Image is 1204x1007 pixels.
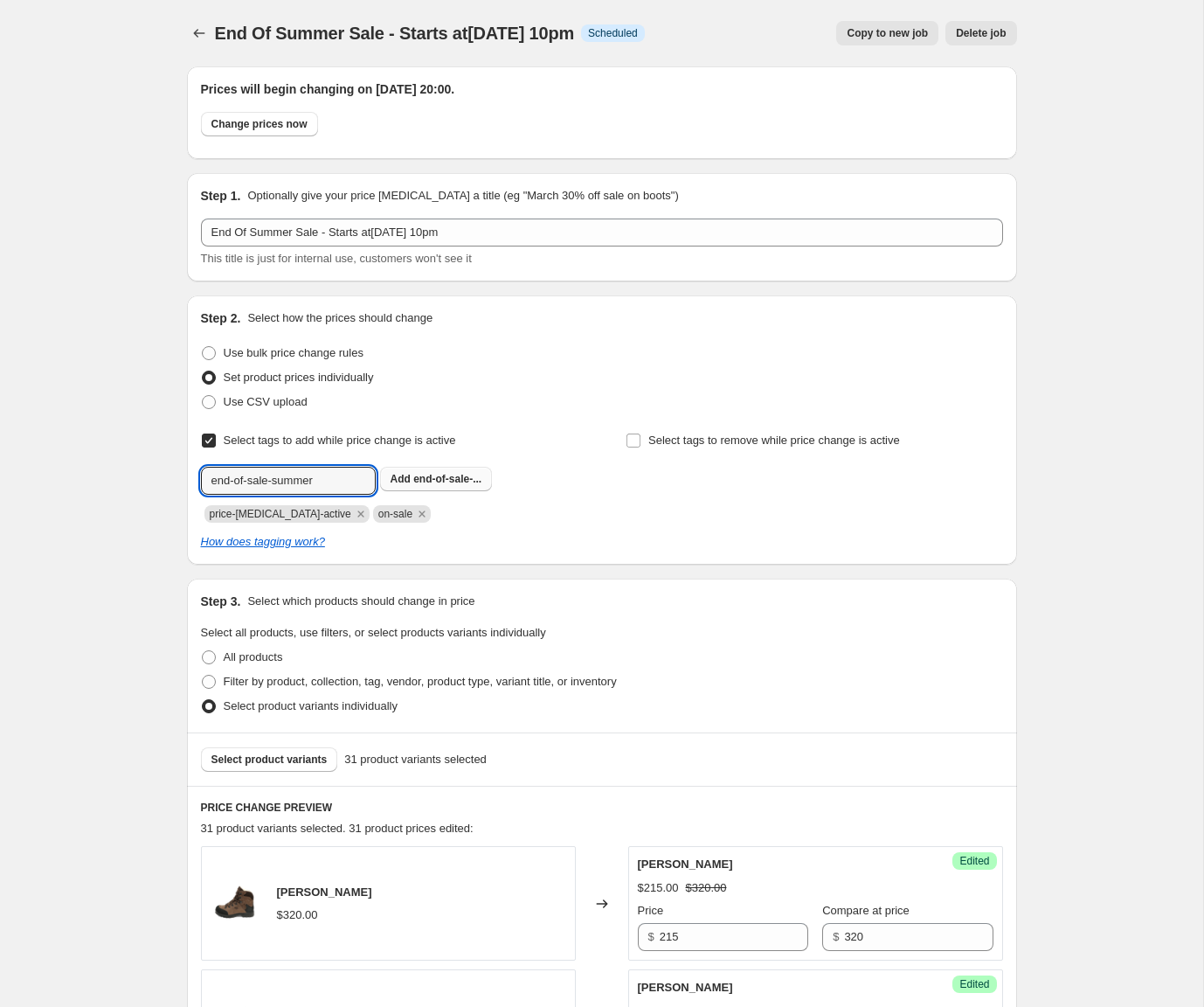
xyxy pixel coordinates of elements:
[833,930,839,943] span: $
[588,26,638,40] span: Scheduled
[956,26,1006,40] span: Delete job
[277,906,318,924] div: $320.00
[201,467,376,495] input: Select tags to add
[224,346,363,359] span: Use bulk price change rules
[836,21,938,45] button: Copy to new job
[959,977,989,991] span: Edited
[201,626,546,639] span: Select all products, use filters, or select products variants individually
[224,395,308,408] span: Use CSV upload
[224,650,283,663] span: All products
[201,535,325,548] a: How does tagging work?
[344,751,487,768] span: 31 product variants selected
[201,309,241,327] h2: Step 2.
[247,187,678,205] p: Optionally give your price [MEDICAL_DATA] a title (eg "March 30% off sale on boots")
[959,854,989,868] span: Edited
[391,473,411,485] b: Add
[211,878,263,930] img: hh501_80x.png
[201,112,318,136] button: Change prices now
[648,434,900,447] span: Select tags to remove while price change is active
[353,506,369,522] button: Remove price-change-job-active
[210,508,351,520] span: price-change-job-active
[378,508,412,520] span: on-sale
[201,822,474,835] span: 31 product variants selected. 31 product prices edited:
[211,753,328,767] span: Select product variants
[187,21,211,45] button: Price change jobs
[201,252,472,265] span: This title is just for internal use, customers won't see it
[211,117,308,131] span: Change prices now
[648,930,654,943] span: $
[638,904,664,917] span: Price
[847,26,928,40] span: Copy to new job
[201,801,1003,815] h6: PRICE CHANGE PREVIEW
[201,187,241,205] h2: Step 1.
[201,219,1003,247] input: 30% off holiday sale
[638,858,733,871] span: [PERSON_NAME]
[380,467,493,491] button: Add end-of-sale-...
[201,593,241,610] h2: Step 3.
[414,506,430,522] button: Remove on-sale
[638,981,733,994] span: [PERSON_NAME]
[277,885,372,899] span: [PERSON_NAME]
[224,675,617,688] span: Filter by product, collection, tag, vendor, product type, variant title, or inventory
[686,879,727,897] strike: $320.00
[215,24,575,43] span: End Of Summer Sale - Starts at[DATE] 10pm
[247,309,432,327] p: Select how the prices should change
[945,21,1016,45] button: Delete job
[413,473,481,485] span: end-of-sale-...
[224,699,398,712] span: Select product variants individually
[247,593,474,610] p: Select which products should change in price
[822,904,910,917] span: Compare at price
[224,371,374,384] span: Set product prices individually
[224,434,456,447] span: Select tags to add while price change is active
[638,879,679,897] div: $215.00
[201,747,338,772] button: Select product variants
[201,80,1003,98] h2: Prices will begin changing on [DATE] 20:00.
